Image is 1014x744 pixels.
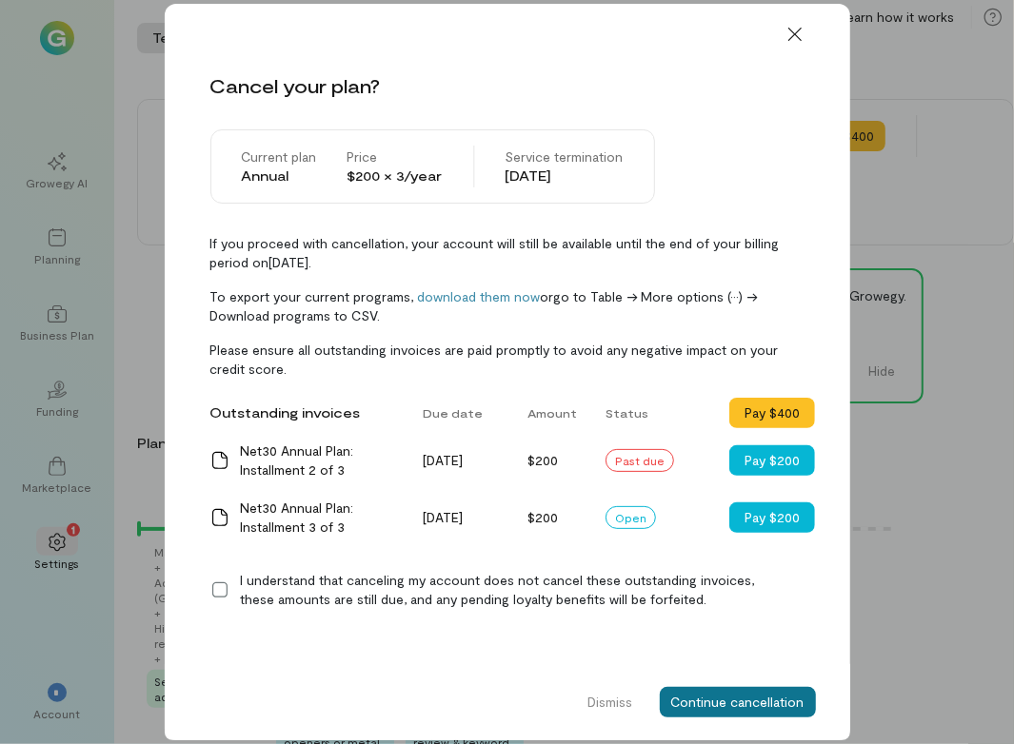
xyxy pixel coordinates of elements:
div: Amount [516,396,594,430]
div: Due date [411,396,516,430]
div: Price [348,147,443,166]
div: Net30 Annual Plan: Installment 2 of 3 [241,441,400,480]
span: $200 [527,452,558,468]
div: $200 × 3/year [348,166,443,186]
button: Dismiss [577,687,645,717]
div: Current plan [242,147,317,166]
div: Annual [242,166,317,186]
div: Net30 Annual Plan: Installment 3 of 3 [241,499,400,537]
div: Open [606,506,656,529]
button: Pay $400 [729,398,815,428]
span: To export your current programs, or go to Table -> More options (···) -> Download programs to CSV. [210,287,805,325]
div: Past due [606,449,674,472]
span: [DATE] [423,509,463,525]
span: $200 [527,509,558,525]
div: Service termination [506,147,624,166]
div: Cancel your plan? [210,72,381,99]
span: Please ensure all outstanding invoices are paid promptly to avoid any negative impact on your cre... [210,341,805,379]
span: [DATE] [423,452,463,468]
span: If you proceed with cancellation, your account will still be available until the end of your bill... [210,234,805,272]
div: [DATE] [506,166,624,186]
button: Pay $200 [729,445,815,476]
div: I understand that canceling my account does not cancel these outstanding invoices, these amounts ... [241,571,805,609]
button: Pay $200 [729,502,815,533]
a: download them now [418,288,541,304]
button: Continue cancellation [660,687,816,717]
div: Outstanding invoices [199,394,411,432]
div: Status [594,396,729,430]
